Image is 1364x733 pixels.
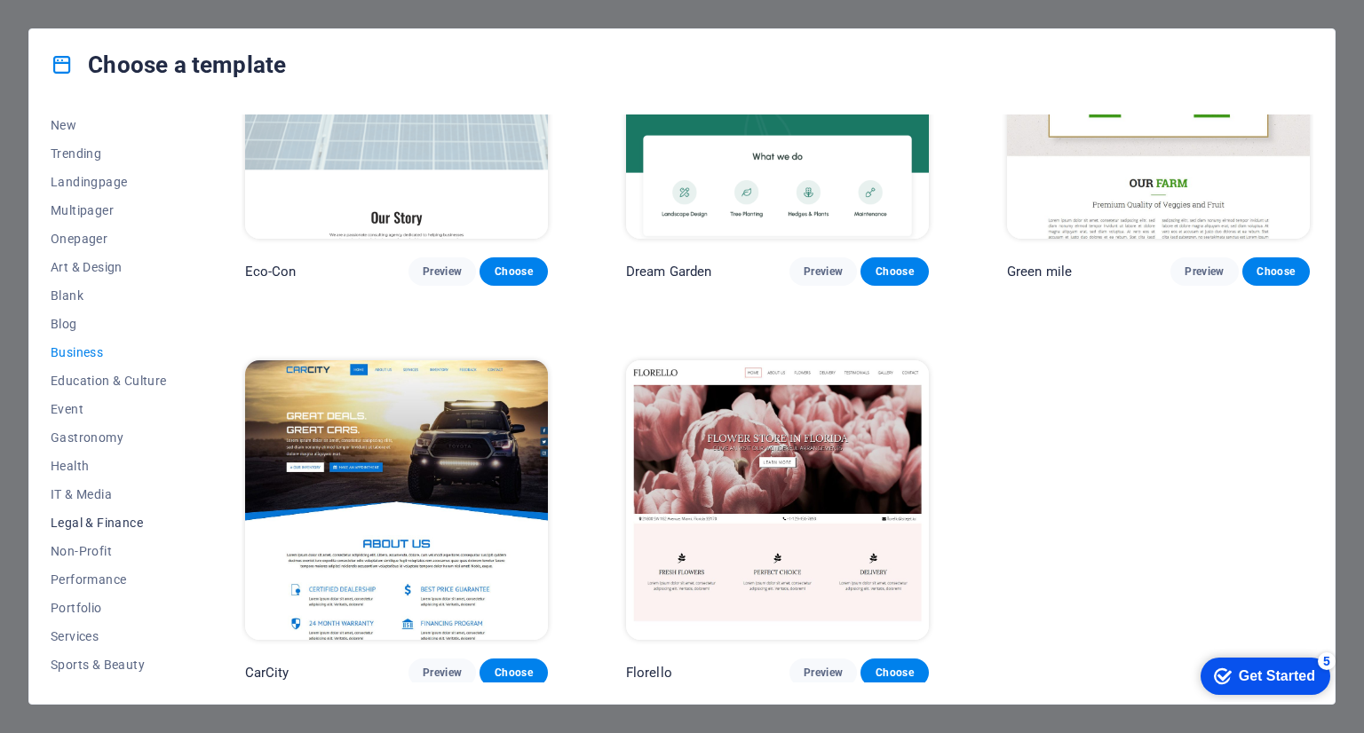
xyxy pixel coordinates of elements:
span: Landingpage [51,175,167,189]
span: Sports & Beauty [51,658,167,672]
button: IT & Media [51,480,167,508]
button: Preview [1170,257,1238,286]
button: Gastronomy [51,423,167,452]
img: Florello [626,360,929,639]
button: Portfolio [51,594,167,622]
div: Get Started [52,20,129,35]
span: Legal & Finance [51,516,167,530]
span: Services [51,629,167,643]
button: Event [51,395,167,423]
p: CarCity [245,664,289,682]
span: New [51,118,167,132]
button: Trades [51,679,167,707]
img: CarCity [245,360,548,639]
button: Trending [51,139,167,168]
span: Portfolio [51,601,167,615]
span: Choose [875,264,914,279]
span: IT & Media [51,487,167,501]
button: Preview [408,257,476,286]
span: Preview [804,264,843,279]
button: Blank [51,281,167,310]
button: Landingpage [51,168,167,196]
span: Onepager [51,232,167,246]
button: Non-Profit [51,537,167,565]
span: Education & Culture [51,374,167,388]
span: Trending [51,146,167,161]
button: Art & Design [51,253,167,281]
button: Choose [860,658,928,687]
button: Health [51,452,167,480]
span: Performance [51,572,167,587]
p: Green mile [1007,263,1072,280]
span: Choose [1257,264,1296,279]
button: New [51,111,167,139]
div: 5 [131,4,149,21]
button: Preview [789,257,857,286]
span: Preview [1185,264,1224,279]
button: Sports & Beauty [51,650,167,679]
p: Eco-Con [245,263,297,280]
button: Blog [51,310,167,338]
span: Choose [494,264,533,279]
p: Dream Garden [626,263,712,280]
button: Onepager [51,225,167,253]
button: Performance [51,565,167,594]
button: Preview [789,658,857,687]
button: Choose [480,257,547,286]
button: Preview [408,658,476,687]
span: Preview [423,666,462,680]
span: Choose [875,666,914,680]
span: Blank [51,288,167,303]
span: Choose [494,666,533,680]
p: Florello [626,664,672,682]
button: Education & Culture [51,366,167,395]
button: Services [51,622,167,650]
span: Event [51,402,167,416]
span: Health [51,459,167,473]
button: Choose [480,658,547,687]
button: Choose [1242,257,1310,286]
span: Gastronomy [51,430,167,445]
button: Legal & Finance [51,508,167,537]
button: Multipager [51,196,167,225]
button: Choose [860,257,928,286]
span: Blog [51,317,167,331]
span: Non-Profit [51,544,167,558]
span: Preview [423,264,462,279]
button: Business [51,338,167,366]
span: Preview [804,666,843,680]
span: Multipager [51,203,167,217]
span: Art & Design [51,260,167,274]
div: Get Started 5 items remaining, 0% complete [14,9,144,46]
h4: Choose a template [51,51,286,79]
span: Business [51,345,167,359]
